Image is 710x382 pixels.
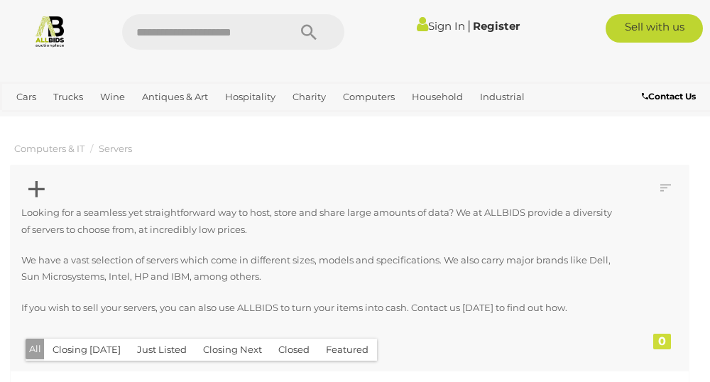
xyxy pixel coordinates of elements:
a: Industrial [474,85,530,109]
span: | [467,18,471,33]
a: Hospitality [219,85,281,109]
a: [GEOGRAPHIC_DATA] [162,109,274,132]
p: We have a vast selection of servers which come in different sizes, models and specifications. We ... [21,252,613,285]
a: Cars [11,85,42,109]
p: Looking for a seamless yet straightforward way to host, store and share large amounts of data? We... [21,204,613,238]
a: Sports [116,109,156,132]
button: Featured [317,339,377,361]
a: Computers [337,85,400,109]
button: Closed [270,339,318,361]
b: Contact Us [642,91,696,102]
button: Search [273,14,344,50]
a: Computers & IT [14,143,84,154]
img: Allbids.com.au [33,14,67,48]
a: Household [406,85,469,109]
a: Sign In [417,19,465,33]
a: Sell with us [606,14,703,43]
a: Contact Us [642,89,699,104]
button: Closing [DATE] [44,339,129,361]
a: Wine [94,85,131,109]
a: Servers [99,143,132,154]
a: Office [72,109,110,132]
button: Closing Next [195,339,271,361]
p: If you wish to sell your servers, you can also use ALLBIDS to turn your items into cash. Contact ... [21,300,613,316]
a: Jewellery [11,109,66,132]
a: Trucks [48,85,89,109]
button: Just Listed [129,339,195,361]
div: 0 [653,334,671,349]
a: Antiques & Art [136,85,214,109]
a: Charity [287,85,332,109]
button: All [26,339,45,359]
a: Register [473,19,520,33]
